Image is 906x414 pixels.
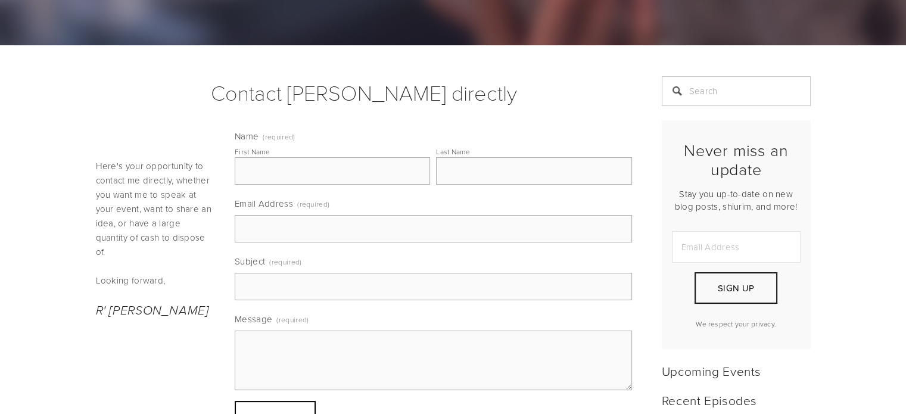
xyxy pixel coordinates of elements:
p: Stay you up-to-date on new blog posts, shiurim, and more! [672,188,801,213]
span: (required) [297,195,329,213]
h2: Never miss an update [672,141,801,179]
em: R' [PERSON_NAME] [96,303,209,318]
input: Email Address [672,231,801,263]
span: Message [235,313,272,325]
input: Search [662,76,811,106]
h2: Recent Episodes [662,393,811,407]
p: We respect your privacy. [672,319,801,329]
span: (required) [269,253,301,270]
button: Sign Up [695,272,777,304]
div: Last Name [436,147,470,157]
span: Name [235,130,259,142]
span: Email Address [235,197,293,210]
h2: Upcoming Events [662,363,811,378]
span: Sign Up [718,282,754,294]
span: (required) [276,311,309,328]
span: Subject [235,255,265,267]
h1: Contact [PERSON_NAME] directly [96,76,632,108]
p: Here's your opportunity to contact me directly, whether you want me to speak at your event, want ... [96,159,215,259]
div: First Name [235,147,270,157]
span: (required) [263,133,295,141]
p: Looking forward, [96,273,215,288]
